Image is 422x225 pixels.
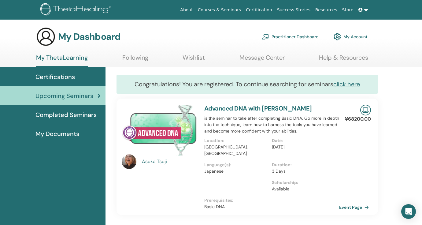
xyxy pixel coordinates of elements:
img: generic-user-icon.jpg [36,27,56,47]
a: Practitioner Dashboard [262,30,319,43]
img: Live Online Seminar [360,105,371,115]
a: Resources [313,4,340,16]
a: Event Page [339,203,371,212]
p: Duration : [272,162,336,168]
a: My ThetaLearning [36,54,88,67]
a: Asuka Tsuji [142,158,198,165]
p: Japanese [204,168,268,174]
p: Available [272,186,336,192]
p: Language(s) : [204,162,268,168]
p: Date : [272,137,336,144]
p: 3 Days [272,168,336,174]
p: is the seminar to take after completing Basic DNA. Go more in depth into the technique, learn how... [204,115,339,134]
a: About [178,4,195,16]
p: ¥68200.00 [345,115,371,123]
a: Message Center [239,54,285,66]
img: chalkboard-teacher.svg [262,34,269,39]
p: [GEOGRAPHIC_DATA], [GEOGRAPHIC_DATA] [204,144,268,157]
p: Basic DNA [204,204,339,210]
span: Upcoming Seminars [35,91,93,100]
a: Certification [243,4,274,16]
p: [DATE] [272,144,336,150]
p: Prerequisites : [204,197,339,204]
img: default.jpg [122,154,136,169]
img: cog.svg [334,32,341,42]
a: Advanced DNA with [PERSON_NAME] [204,104,312,112]
a: Store [340,4,356,16]
img: Advanced DNA [122,105,197,156]
a: Wishlist [183,54,205,66]
a: Success Stories [275,4,313,16]
div: Congratulations! You are registered. To continue searching for seminars [117,75,378,94]
a: click here [333,80,360,88]
h3: My Dashboard [58,31,120,42]
span: Completed Seminars [35,110,97,119]
img: logo.png [40,3,113,17]
span: Certifications [35,72,75,81]
span: My Documents [35,129,79,138]
p: Location : [204,137,268,144]
a: Help & Resources [319,54,368,66]
p: Scholarship : [272,179,336,186]
a: Courses & Seminars [195,4,244,16]
div: Open Intercom Messenger [401,204,416,219]
a: My Account [334,30,368,43]
a: Following [122,54,148,66]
